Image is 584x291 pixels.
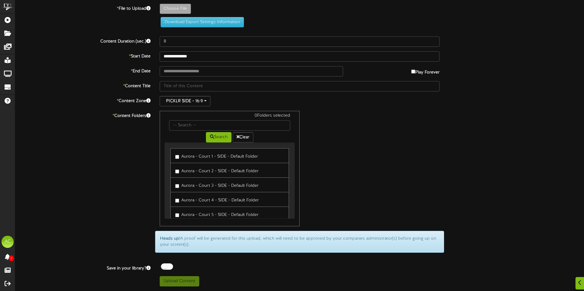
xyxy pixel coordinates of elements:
input: -- Search -- [169,120,290,131]
input: Aurora - Court 4 - SIDE - Default Folder [175,199,179,203]
label: Aurora - Court 2 - SIDE - Default Folder [175,166,259,174]
div: 0 Folders selected [165,113,295,120]
label: Play Forever [411,66,440,76]
a: Download Export Settings Information [158,20,244,24]
input: Aurora - Court 2 - SIDE - Default Folder [175,169,179,173]
label: Content Duration (sec.) [11,36,155,45]
label: Save in your library? [11,263,155,272]
label: Aurora - Court 3 - SIDE - Default Folder [175,181,259,189]
input: Title of this Content [160,81,440,91]
button: Upload Content [160,276,199,286]
input: Aurora - Court 3 - SIDE - Default Folder [175,184,179,188]
label: Aurora - Court 5 - SIDE - Default Folder [175,210,259,218]
button: Download Export Settings Information [161,17,244,27]
label: Content Folders [11,111,155,119]
strong: Heads up! [160,236,180,241]
label: Content Zone [11,96,155,104]
span: 2 [9,255,14,261]
button: PICKLR SIDE - 16:9 [160,96,210,106]
input: Play Forever [411,70,415,74]
div: AC [2,236,14,248]
input: Aurora - Court 5 - SIDE - Default Folder [175,213,179,217]
input: Aurora - Court 1 - SIDE - Default Folder [175,155,179,159]
label: Content Title [11,81,155,89]
label: Start Date [11,51,155,60]
label: Aurora - Court 1 - SIDE - Default Folder [175,152,258,160]
button: Clear [233,132,253,142]
label: Aurora - Court 4 - SIDE - Default Folder [175,195,259,204]
div: A proof will be generated for this upload, which will need to be approved by your companies admin... [155,231,444,253]
label: End Date [11,66,155,74]
label: File to Upload [11,4,155,12]
button: Search [206,132,231,142]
